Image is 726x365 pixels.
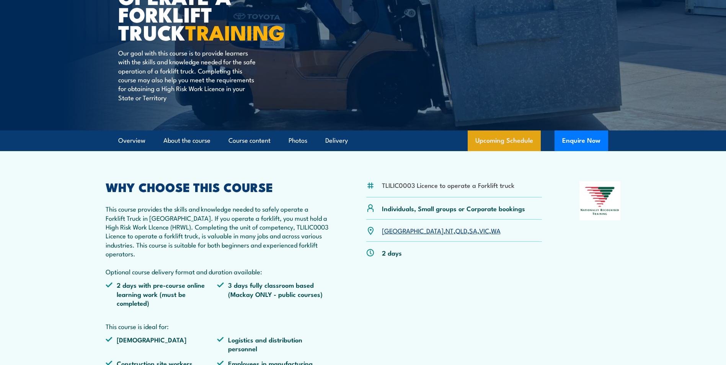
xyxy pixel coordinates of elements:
[468,130,541,151] a: Upcoming Schedule
[382,226,501,235] p: , , , , ,
[228,130,271,151] a: Course content
[579,181,621,220] img: Nationally Recognised Training logo.
[106,335,217,353] li: [DEMOGRAPHIC_DATA]
[106,181,329,192] h2: WHY CHOOSE THIS COURSE
[445,226,454,235] a: NT
[325,130,348,151] a: Delivery
[469,226,477,235] a: SA
[382,181,514,189] li: TLILIC0003 Licence to operate a Forklift truck
[118,48,258,102] p: Our goal with this course is to provide learners with the skills and knowledge needed for the saf...
[118,130,145,151] a: Overview
[382,226,444,235] a: [GEOGRAPHIC_DATA]
[106,280,217,307] li: 2 days with pre-course online learning work (must be completed)
[289,130,307,151] a: Photos
[217,280,329,307] li: 3 days fully classroom based (Mackay ONLY - public courses)
[185,16,285,47] strong: TRAINING
[455,226,467,235] a: QLD
[106,204,329,276] p: This course provides the skills and knowledge needed to safely operate a Forklift Truck in [GEOGR...
[491,226,501,235] a: WA
[163,130,210,151] a: About the course
[106,322,329,331] p: This course is ideal for:
[555,130,608,151] button: Enquire Now
[479,226,489,235] a: VIC
[217,335,329,353] li: Logistics and distribution personnel
[382,248,402,257] p: 2 days
[382,204,525,213] p: Individuals, Small groups or Corporate bookings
